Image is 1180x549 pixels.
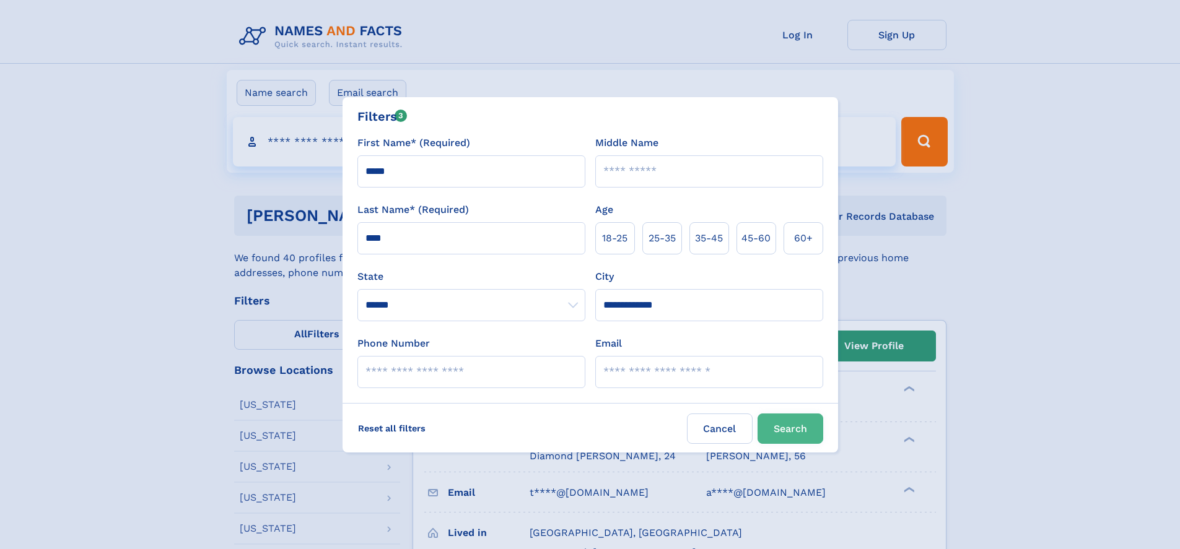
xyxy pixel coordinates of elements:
[741,231,771,246] span: 45‑60
[357,336,430,351] label: Phone Number
[357,136,470,150] label: First Name* (Required)
[357,107,408,126] div: Filters
[595,336,622,351] label: Email
[649,231,676,246] span: 25‑35
[595,136,658,150] label: Middle Name
[758,413,823,444] button: Search
[595,202,613,217] label: Age
[602,231,627,246] span: 18‑25
[695,231,723,246] span: 35‑45
[350,413,434,443] label: Reset all filters
[595,269,614,284] label: City
[794,231,813,246] span: 60+
[357,202,469,217] label: Last Name* (Required)
[357,269,585,284] label: State
[687,413,753,444] label: Cancel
